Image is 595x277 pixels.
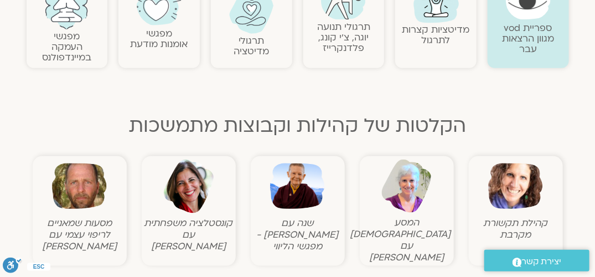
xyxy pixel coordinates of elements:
[363,217,451,263] figcaption: המסע [DEMOGRAPHIC_DATA] עם [PERSON_NAME]
[27,115,569,137] h2: הקלטות של קהילות וקבוצות מתמשכות
[234,34,269,58] a: תרגולימדיטציה
[42,30,91,64] a: מפגשיהעמקה במיינדפולנס
[253,217,342,252] figcaption: שנה עם [PERSON_NAME] - מפגשי הליווי
[472,217,560,240] figcaption: קהילת תקשורת מקרבת
[317,20,370,54] a: תרגולי תנועהיוגה, צ׳י קונג, פלדנקרייז
[144,217,233,252] figcaption: קונסטלציה משפחתית עם [PERSON_NAME]
[502,22,554,55] a: ספריית vodמגוון הרצאות עבר
[402,23,470,47] a: מדיטציות קצרות לתרגול
[131,27,188,50] a: מפגשיאומנות מודעת
[484,250,589,271] a: יצירת קשר
[522,254,562,269] span: יצירת קשר
[35,217,124,252] figcaption: מסעות שמאניים לריפוי עצמי עם [PERSON_NAME]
